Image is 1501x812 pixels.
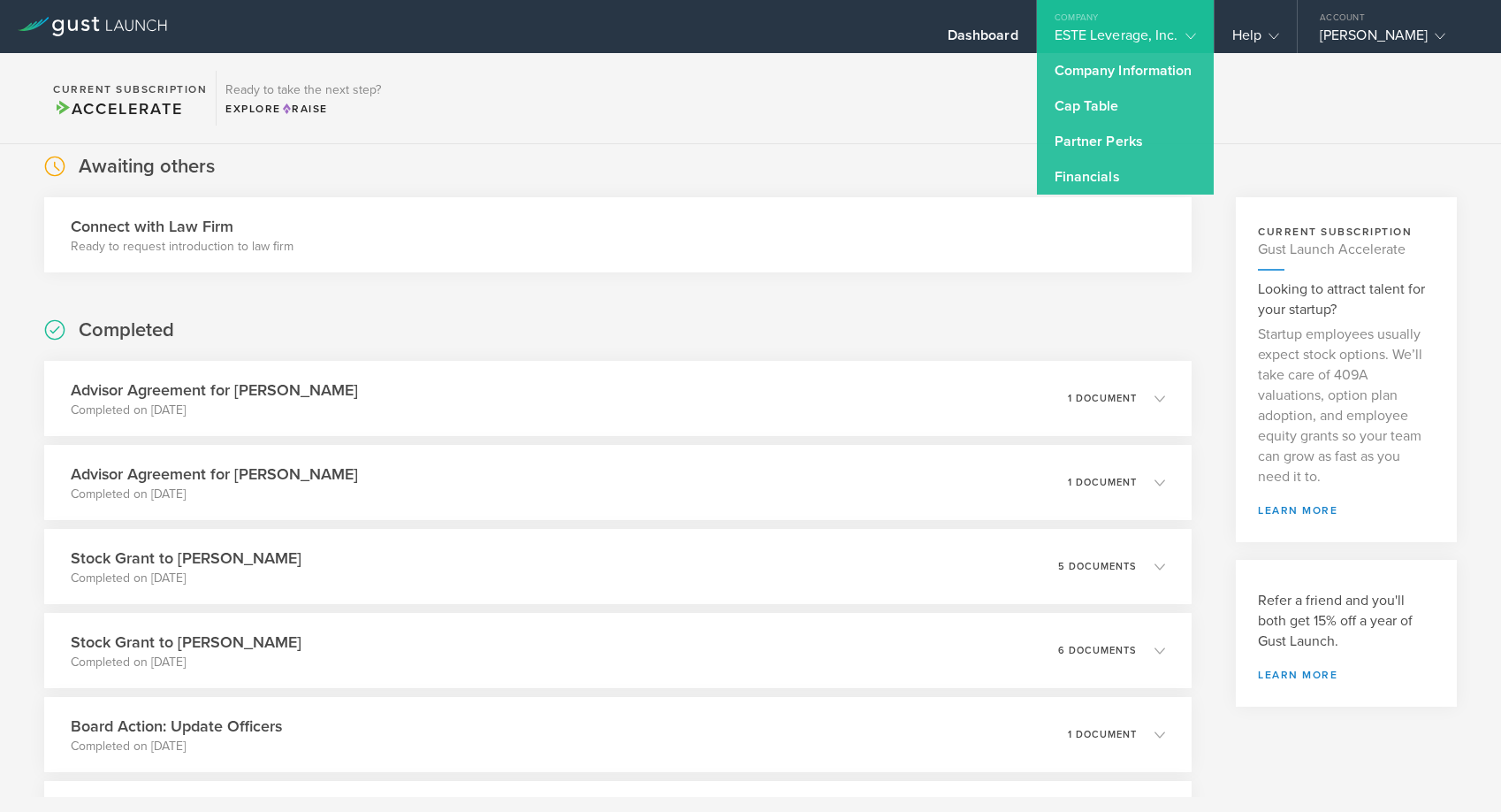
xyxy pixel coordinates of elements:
p: 6 documents [1058,646,1137,655]
span: Accelerate [53,99,182,119]
h2: Completed [79,318,174,343]
div: [PERSON_NAME] [1320,27,1470,53]
h3: Advisor Agreement for [PERSON_NAME] [71,463,358,486]
h3: Board Action: Update Officers [71,715,282,738]
span: Raise [281,103,328,115]
h3: Ready to take the next step? [225,84,381,96]
p: Completed on [DATE] [71,738,282,755]
p: Completed on [DATE] [71,486,358,503]
h2: Awaiting others [79,154,215,180]
h3: Advisor Agreement for [PERSON_NAME] [71,379,358,402]
h3: Refer a friend and you'll both get 15% off a year of Gust Launch. [1258,591,1435,652]
div: Explore [225,101,381,117]
p: Completed on [DATE] [71,402,358,419]
p: Completed on [DATE] [71,654,301,671]
h4: Gust Launch Accelerate [1258,240,1435,260]
p: 1 document [1068,394,1137,403]
a: learn more [1258,505,1435,516]
h3: current subscription [1258,224,1435,240]
h3: Looking to attract talent for your startup? [1258,280,1435,320]
p: Startup employees usually expect stock options. We’ll take care of 409A valuations, option plan a... [1258,325,1435,487]
p: Ready to request introduction to law firm [71,238,293,256]
div: Dashboard [948,27,1018,53]
p: Completed on [DATE] [71,570,301,587]
p: 5 documents [1058,562,1137,571]
div: Ready to take the next step?ExploreRaise [216,71,390,126]
div: Help [1232,27,1279,53]
h2: Current Subscription [53,84,207,95]
h3: Stock Grant to [PERSON_NAME] [71,547,301,570]
div: ESTE Leverage, Inc. [1055,27,1196,53]
p: 1 document [1068,730,1137,739]
h3: Connect with Law Firm [71,215,293,238]
a: Learn more [1258,670,1435,680]
h3: Stock Grant to [PERSON_NAME] [71,631,301,654]
p: 1 document [1068,478,1137,487]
